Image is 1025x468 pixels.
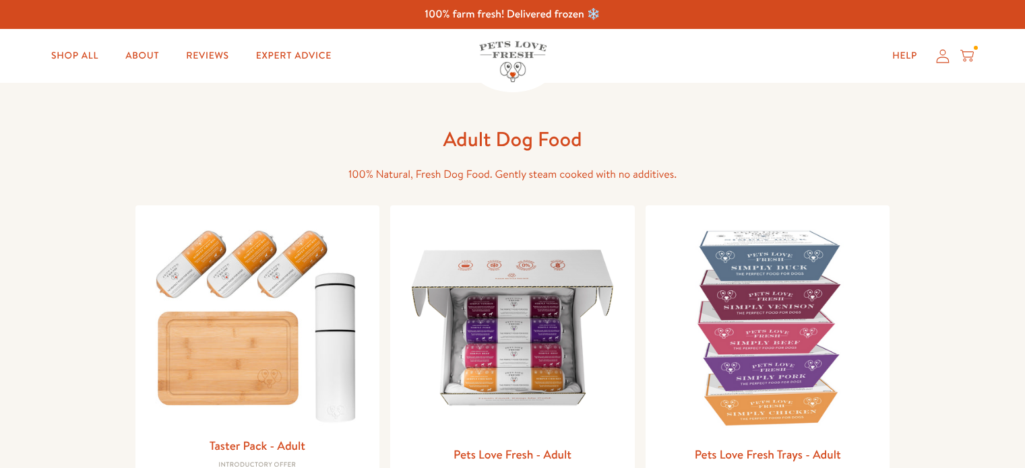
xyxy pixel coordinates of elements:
a: Expert Advice [245,42,342,69]
img: Pets Love Fresh [479,41,547,82]
a: Help [881,42,928,69]
a: About [115,42,170,69]
img: Taster Pack - Adult [146,216,369,430]
span: 100% Natural, Fresh Dog Food. Gently steam cooked with no additives. [348,167,677,182]
a: Shop All [40,42,109,69]
img: Pets Love Fresh Trays - Adult [656,216,879,439]
a: Reviews [175,42,239,69]
img: Pets Love Fresh - Adult [401,216,624,439]
a: Pets Love Fresh Trays - Adult [695,446,841,463]
a: Pets Love Fresh - Adult [454,446,571,463]
a: Taster Pack - Adult [210,437,305,454]
h1: Adult Dog Food [297,126,728,152]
